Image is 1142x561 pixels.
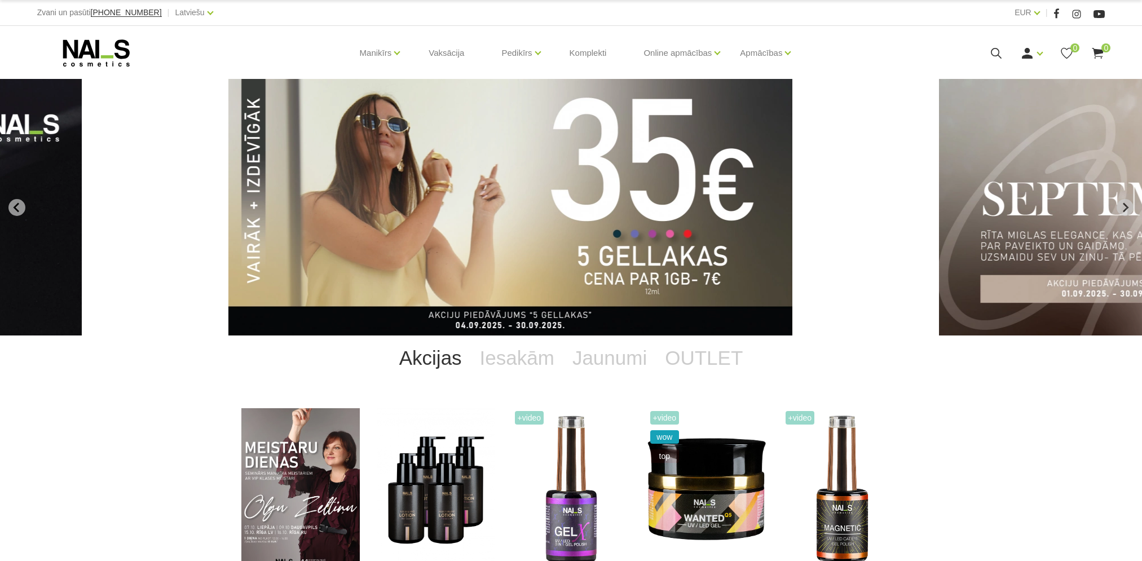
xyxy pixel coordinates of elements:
[1101,43,1110,52] span: 0
[228,79,914,335] li: 1 of 12
[1046,6,1048,20] span: |
[1063,525,1136,561] iframe: chat widget
[471,335,563,381] a: Iesakām
[360,30,392,76] a: Manikīrs
[563,335,656,381] a: Jaunumi
[650,430,680,444] span: wow
[1117,199,1134,216] button: Next slide
[1060,46,1074,60] a: 0
[561,26,616,80] a: Komplekti
[8,199,25,216] button: Go to last slide
[1070,43,1079,52] span: 0
[740,30,782,76] a: Apmācības
[656,335,752,381] a: OUTLET
[650,449,680,463] span: top
[515,411,544,425] span: +Video
[650,411,680,425] span: +Video
[501,30,532,76] a: Pedikīrs
[1015,6,1031,19] a: EUR
[390,335,471,381] a: Akcijas
[37,6,162,20] div: Zvani un pasūti
[1091,46,1105,60] a: 0
[643,30,712,76] a: Online apmācības
[420,26,473,80] a: Vaksācija
[175,6,205,19] a: Latviešu
[167,6,170,20] span: |
[786,411,815,425] span: +Video
[91,8,162,17] a: [PHONE_NUMBER]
